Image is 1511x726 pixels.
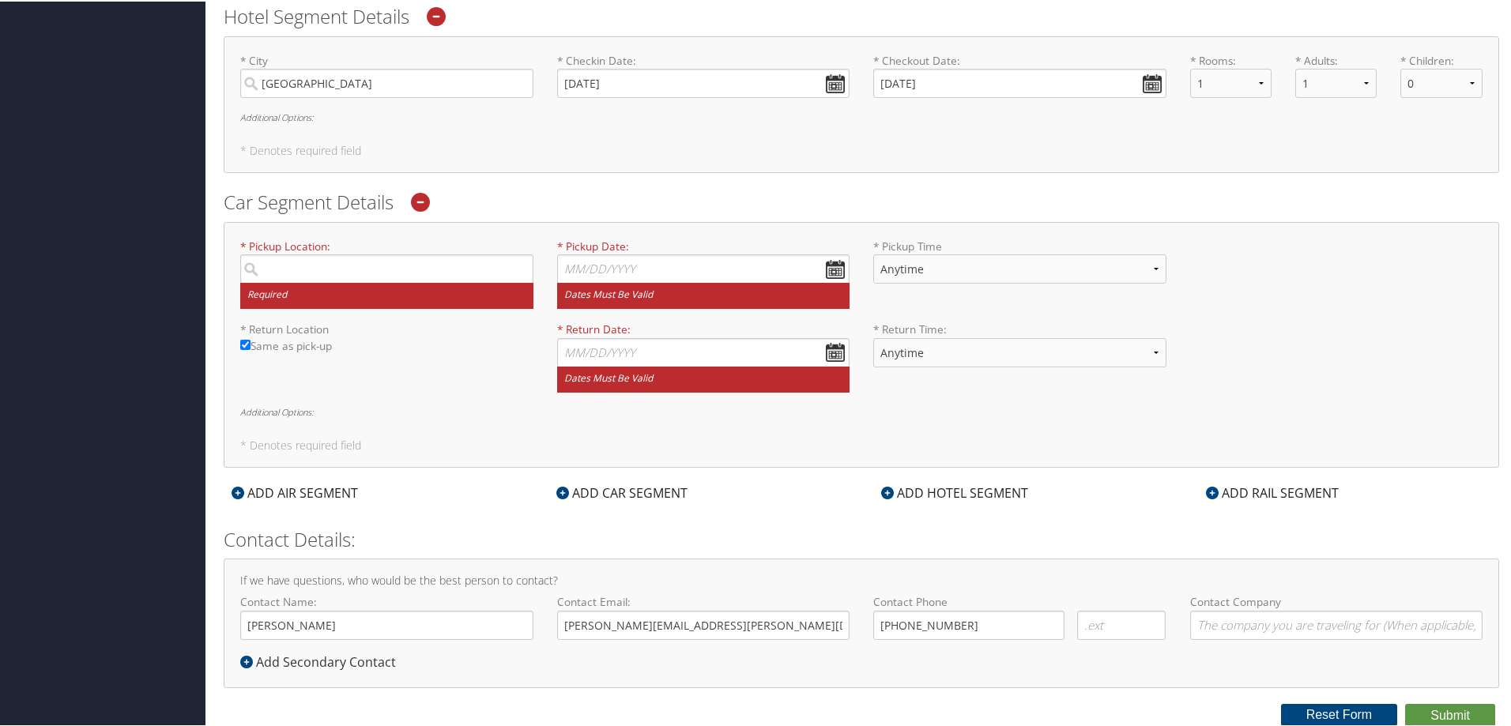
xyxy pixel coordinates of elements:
[873,320,1166,378] label: * Return Time:
[1295,51,1377,67] label: * Adults:
[1405,702,1495,726] button: Submit
[1190,592,1483,638] label: Contact Company
[224,482,366,501] div: ADD AIR SEGMENT
[873,592,1166,608] label: Contact Phone
[873,237,1166,295] label: * Pickup Time
[240,574,1483,585] h4: If we have questions, who would be the best person to contact?
[1190,51,1272,67] label: * Rooms:
[1190,609,1483,638] input: Contact Company
[240,651,404,670] div: Add Secondary Contact
[240,111,1483,120] h6: Additional Options:
[557,320,850,390] label: * Return Date:
[240,438,1483,450] h5: * Denotes required field
[240,51,533,96] label: * City
[240,281,533,307] small: Required
[557,337,850,366] input: * Return Date:Dates must be valid
[557,253,850,282] input: * Pickup Date:Dates must be valid
[240,320,533,336] label: * Return Location
[1198,482,1347,501] div: ADD RAIL SEGMENT
[240,609,533,638] input: Contact Name:
[224,187,1499,214] h2: Car Segment Details
[873,482,1036,501] div: ADD HOTEL SEGMENT
[557,592,850,638] label: Contact Email:
[240,144,1483,155] h5: * Denotes required field
[557,67,850,96] input: * Checkin Date:
[224,2,1499,28] h2: Hotel Segment Details
[873,253,1166,282] select: * Pickup Time
[557,51,850,96] label: * Checkin Date:
[240,337,533,361] label: Same as pick-up
[557,281,850,307] small: Dates must be valid
[240,338,251,348] input: Same as pick-up
[557,237,850,307] label: * Pickup Date:
[224,525,1499,551] h2: Contact Details:
[1281,702,1398,724] button: Reset Form
[548,482,695,501] div: ADD CAR SEGMENT
[240,406,1483,415] h6: Additional Options:
[240,592,533,638] label: Contact Name:
[873,67,1166,96] input: * Checkout Date:
[873,337,1166,366] select: * Return Time:
[1077,609,1166,638] input: .ext
[873,51,1166,96] label: * Checkout Date:
[1400,51,1482,67] label: * Children:
[240,237,533,307] label: * Pickup Location:
[557,609,850,638] input: Contact Email:
[557,365,850,391] small: Dates must be valid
